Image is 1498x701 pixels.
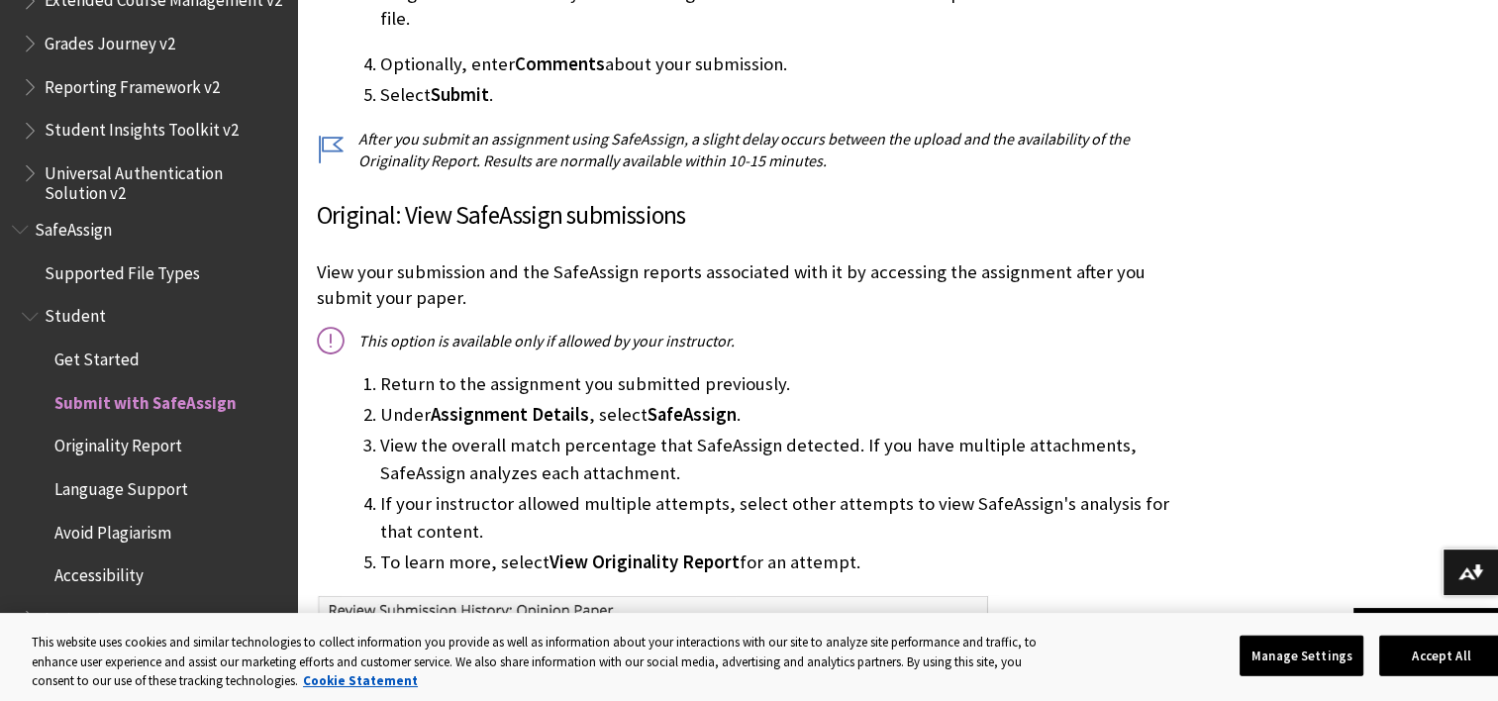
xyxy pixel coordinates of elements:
[1353,608,1498,645] a: Back to top
[431,83,489,106] span: Submit
[45,114,239,141] span: Student Insights Toolkit v2
[32,633,1049,691] div: This website uses cookies and similar technologies to collect information you provide as well as ...
[380,490,1185,546] li: If your instructor allowed multiple attempts, select other attempts to view SafeAssign's analysis...
[35,213,112,240] span: SafeAssign
[380,401,1185,429] li: Under , select .
[380,432,1185,487] li: View the overall match percentage that SafeAssign detected. If you have multiple attachments, Saf...
[431,403,589,426] span: Assignment Details
[380,50,1185,78] li: Optionally, enter about your submission.
[45,602,118,629] span: Instructor
[1240,635,1363,676] button: Manage Settings
[54,430,182,456] span: Originality Report
[45,300,106,327] span: Student
[648,403,737,426] span: SafeAssign
[380,81,1185,109] li: Select .
[515,52,605,75] span: Comments
[380,370,1185,398] li: Return to the assignment you submitted previously.
[380,549,1185,576] li: To learn more, select for an attempt.
[549,551,740,573] span: View Originality Report
[45,70,220,97] span: Reporting Framework v2
[317,330,1185,351] p: This option is available only if allowed by your instructor.
[54,386,237,413] span: Submit with SafeAssign
[317,197,1185,235] h3: Original: View SafeAssign submissions
[317,259,1185,311] p: View your submission and the SafeAssign reports associated with it by accessing the assignment af...
[54,516,171,543] span: Avoid Plagiarism
[12,213,285,678] nav: Book outline for Blackboard SafeAssign
[54,343,140,369] span: Get Started
[54,472,188,499] span: Language Support
[45,156,283,203] span: Universal Authentication Solution v2
[317,128,1185,172] p: After you submit an assignment using SafeAssign, a slight delay occurs between the upload and the...
[45,27,175,53] span: Grades Journey v2
[303,672,418,689] a: More information about your privacy, opens in a new tab
[54,559,144,586] span: Accessibility
[45,256,200,283] span: Supported File Types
